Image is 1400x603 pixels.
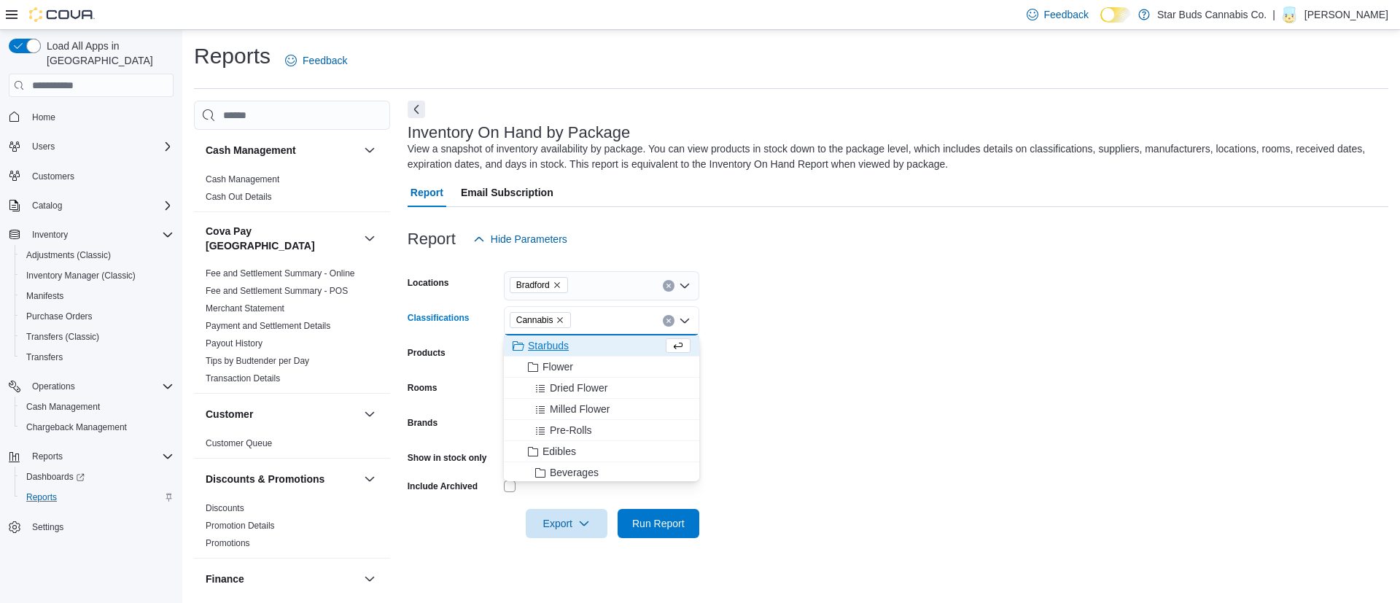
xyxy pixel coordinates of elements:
[26,226,74,244] button: Inventory
[15,327,179,347] button: Transfers (Classic)
[206,355,309,367] span: Tips by Budtender per Day
[1157,6,1267,23] p: Star Buds Cannabis Co.
[26,401,100,413] span: Cash Management
[26,471,85,483] span: Dashboards
[3,376,179,397] button: Operations
[206,303,284,314] span: Merchant Statement
[663,280,674,292] button: Clear input
[32,229,68,241] span: Inventory
[542,444,576,459] span: Edibles
[41,39,174,68] span: Load All Apps in [GEOGRAPHIC_DATA]
[408,124,631,141] h3: Inventory On Hand by Package
[20,267,141,284] a: Inventory Manager (Classic)
[32,451,63,462] span: Reports
[20,287,69,305] a: Manifests
[206,407,253,421] h3: Customer
[504,399,699,420] button: Milled Flower
[15,467,179,487] a: Dashboards
[1304,6,1388,23] p: [PERSON_NAME]
[32,171,74,182] span: Customers
[194,42,271,71] h1: Reports
[534,509,599,538] span: Export
[504,378,699,399] button: Dried Flower
[516,313,553,327] span: Cannabis
[408,141,1381,172] div: View a snapshot of inventory availability by package. You can view products in stock down to the ...
[3,195,179,216] button: Catalog
[3,516,179,537] button: Settings
[3,136,179,157] button: Users
[206,572,244,586] h3: Finance
[3,225,179,245] button: Inventory
[26,107,174,125] span: Home
[32,381,75,392] span: Operations
[15,286,179,306] button: Manifests
[15,397,179,417] button: Cash Management
[20,419,174,436] span: Chargeback Management
[26,270,136,281] span: Inventory Manager (Classic)
[206,320,330,332] span: Payment and Settlement Details
[3,446,179,467] button: Reports
[526,509,607,538] button: Export
[26,331,99,343] span: Transfers (Classic)
[510,277,568,293] span: Bradford
[1044,7,1089,22] span: Feedback
[504,420,699,441] button: Pre-Rolls
[491,232,567,246] span: Hide Parameters
[20,328,174,346] span: Transfers (Classic)
[20,468,174,486] span: Dashboards
[206,143,296,157] h3: Cash Management
[516,278,550,292] span: Bradford
[408,417,437,429] label: Brands
[32,200,62,211] span: Catalog
[550,402,610,416] span: Milled Flower
[20,246,174,264] span: Adjustments (Classic)
[663,315,674,327] button: Clear input
[32,141,55,152] span: Users
[206,224,358,253] button: Cova Pay [GEOGRAPHIC_DATA]
[3,106,179,127] button: Home
[206,174,279,184] a: Cash Management
[194,171,390,211] div: Cash Management
[408,312,470,324] label: Classifications
[26,378,81,395] button: Operations
[20,246,117,264] a: Adjustments (Classic)
[408,481,478,492] label: Include Archived
[461,178,553,207] span: Email Subscription
[20,349,69,366] a: Transfers
[20,308,98,325] a: Purchase Orders
[206,538,250,548] a: Promotions
[32,521,63,533] span: Settings
[679,280,691,292] button: Open list of options
[15,306,179,327] button: Purchase Orders
[408,101,425,118] button: Next
[26,138,174,155] span: Users
[26,351,63,363] span: Transfers
[206,268,355,279] span: Fee and Settlement Summary - Online
[206,191,272,203] span: Cash Out Details
[26,138,61,155] button: Users
[206,572,358,586] button: Finance
[20,419,133,436] a: Chargeback Management
[504,357,699,378] button: Flower
[26,448,69,465] button: Reports
[361,470,378,488] button: Discounts & Promotions
[20,287,174,305] span: Manifests
[26,311,93,322] span: Purchase Orders
[194,265,390,393] div: Cova Pay [GEOGRAPHIC_DATA]
[26,197,68,214] button: Catalog
[206,503,244,513] a: Discounts
[194,435,390,458] div: Customer
[206,502,244,514] span: Discounts
[26,249,111,261] span: Adjustments (Classic)
[206,285,348,297] span: Fee and Settlement Summary - POS
[26,421,127,433] span: Chargeback Management
[206,303,284,314] a: Merchant Statement
[303,53,347,68] span: Feedback
[279,46,353,75] a: Feedback
[15,417,179,437] button: Chargeback Management
[408,382,437,394] label: Rooms
[20,349,174,366] span: Transfers
[206,521,275,531] a: Promotion Details
[20,489,63,506] a: Reports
